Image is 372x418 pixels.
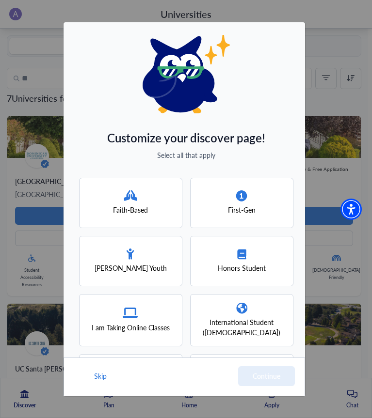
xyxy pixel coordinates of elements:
[228,205,256,215] span: First-Gen
[107,129,265,146] span: Customize your discover page!
[95,263,167,273] span: [PERSON_NAME] Youth
[340,199,362,220] div: Accessibility Menu
[143,35,230,113] img: eddy logo
[218,263,266,273] span: Honors Student
[157,150,215,160] span: Select all that apply
[113,205,148,215] span: Faith-Based
[93,366,108,386] button: Skip
[199,317,285,338] span: International Student ([DEMOGRAPHIC_DATA])
[92,323,170,333] span: I am Taking Online Classes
